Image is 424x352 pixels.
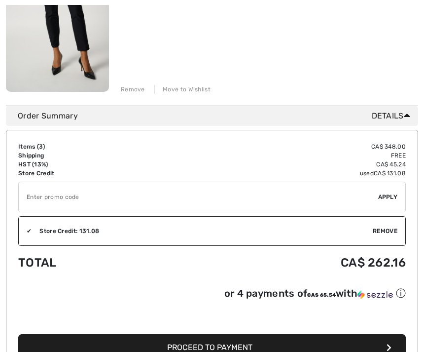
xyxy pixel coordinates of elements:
[224,287,406,300] div: or 4 payments of with
[19,182,378,212] input: Promo code
[18,110,414,122] div: Order Summary
[162,142,406,151] td: CA$ 348.00
[357,290,393,299] img: Sezzle
[162,151,406,160] td: Free
[162,160,406,169] td: CA$ 45.24
[372,110,414,122] span: Details
[373,227,397,235] span: Remove
[18,304,406,331] iframe: PayPal-paypal
[154,85,211,94] div: Move to Wishlist
[374,170,406,177] span: CA$ 131.08
[18,246,162,279] td: Total
[167,343,252,352] span: Proceed to Payment
[32,227,373,235] div: Store Credit: 131.08
[39,143,43,150] span: 3
[18,151,162,160] td: Shipping
[18,169,162,178] td: Store Credit
[378,193,398,201] span: Apply
[307,292,336,298] span: CA$ 65.54
[162,169,406,178] td: used
[18,160,162,169] td: HST (13%)
[162,246,406,279] td: CA$ 262.16
[18,287,406,304] div: or 4 payments ofCA$ 65.54withSezzle Click to learn more about Sezzle
[19,227,32,235] div: ✔
[18,142,162,151] td: Items ( )
[121,85,145,94] div: Remove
